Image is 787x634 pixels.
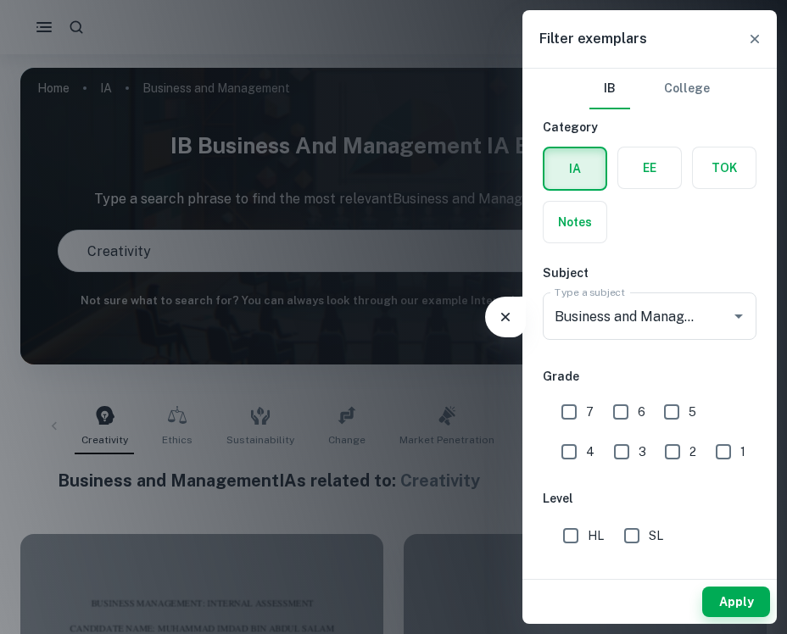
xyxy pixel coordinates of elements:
[638,403,645,421] span: 6
[555,285,625,299] label: Type a subject
[488,300,522,334] button: Filter
[586,403,594,421] span: 7
[589,69,630,109] button: IB
[664,69,710,109] button: College
[543,264,756,282] h6: Subject
[588,526,604,545] span: HL
[543,489,756,508] h6: Level
[539,29,647,49] h6: Filter exemplars
[543,118,756,136] h6: Category
[702,587,770,617] button: Apply
[586,442,594,461] span: 4
[544,202,606,242] button: Notes
[740,442,745,461] span: 1
[639,442,646,461] span: 3
[689,403,696,421] span: 5
[693,147,756,188] button: TOK
[727,304,751,328] button: Open
[543,367,756,386] h6: Grade
[618,147,681,188] button: EE
[689,442,696,461] span: 2
[649,526,663,545] span: SL
[544,148,606,189] button: IA
[589,69,710,109] div: Filter type choice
